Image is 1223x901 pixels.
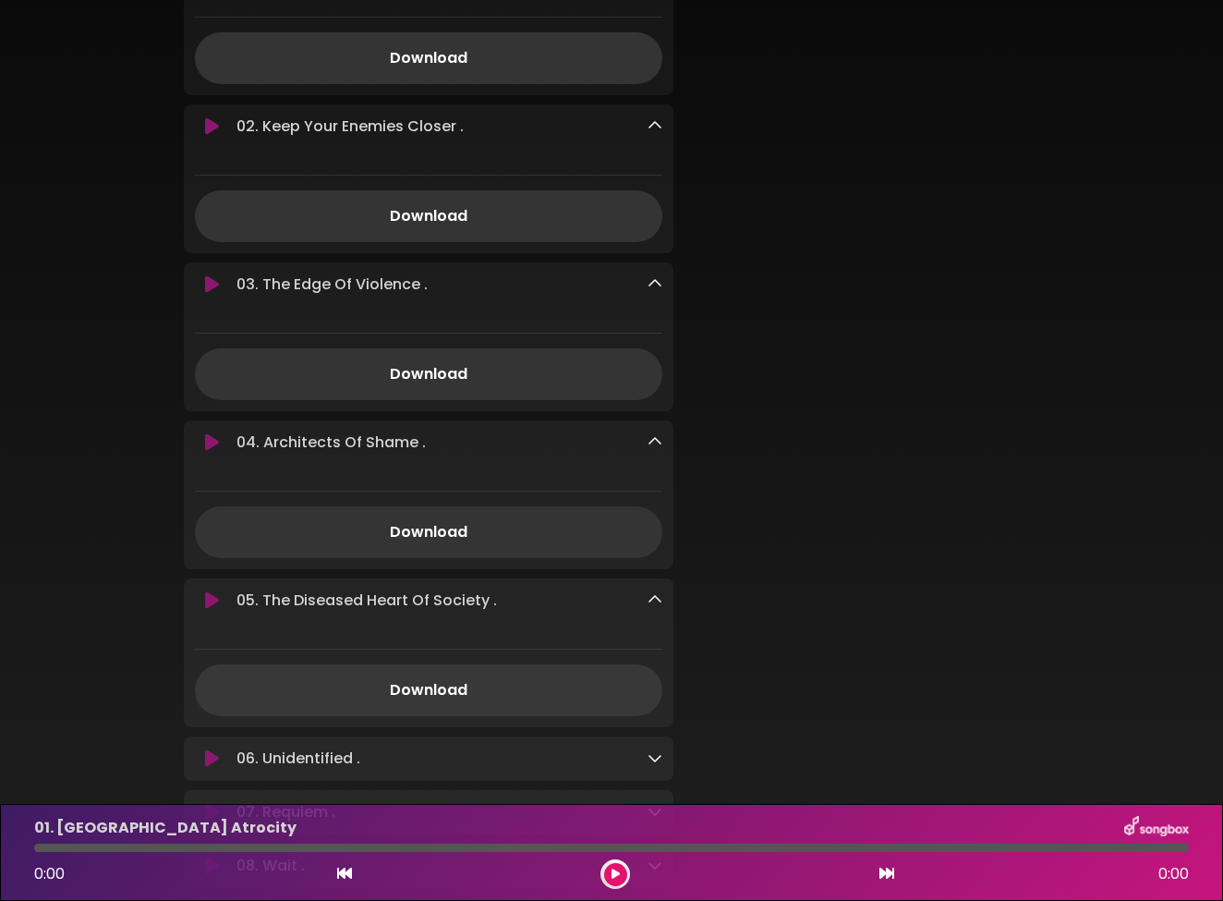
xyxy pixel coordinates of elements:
[195,664,662,716] a: Download
[195,190,662,242] a: Download
[1124,816,1189,840] img: songbox-logo-white.png
[236,116,464,138] p: 02. Keep Your Enemies Closer .
[236,748,360,770] p: 06. Unidentified .
[34,863,65,884] span: 0:00
[195,506,662,558] a: Download
[236,432,426,454] p: 04. Architects Of Shame .
[195,348,662,400] a: Download
[236,801,335,823] p: 07. Requiem .
[195,32,662,84] a: Download
[236,274,428,296] p: 03. The Edge Of Violence .
[236,590,497,612] p: 05. The Diseased Heart Of Society .
[34,817,297,839] p: 01. [GEOGRAPHIC_DATA] Atrocity
[1158,863,1189,885] span: 0:00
